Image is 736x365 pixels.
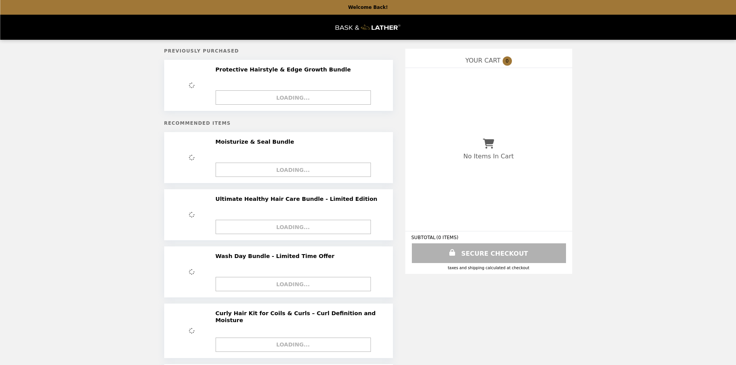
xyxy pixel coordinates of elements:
[216,195,381,202] h2: Ultimate Healthy Hair Care Bundle - Limited Edition
[336,19,401,35] img: Brand Logo
[216,253,338,260] h2: Wash Day Bundle - Limited Time Offer
[411,235,437,240] span: SUBTOTAL
[216,310,381,324] h2: Curly Hair Kit for Coils & Curls – Curl Definition and Moisture
[436,235,458,240] span: ( 0 ITEMS )
[411,266,566,270] div: Taxes and Shipping calculated at checkout
[465,57,500,64] span: YOUR CART
[348,5,388,10] p: Welcome Back!
[503,56,512,66] span: 0
[216,66,354,73] h2: Protective Hairstyle & Edge Growth Bundle
[164,121,393,126] h5: Recommended Items
[216,138,297,145] h2: Moisturize & Seal Bundle
[164,48,393,54] h5: Previously Purchased
[463,153,513,160] p: No Items In Cart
